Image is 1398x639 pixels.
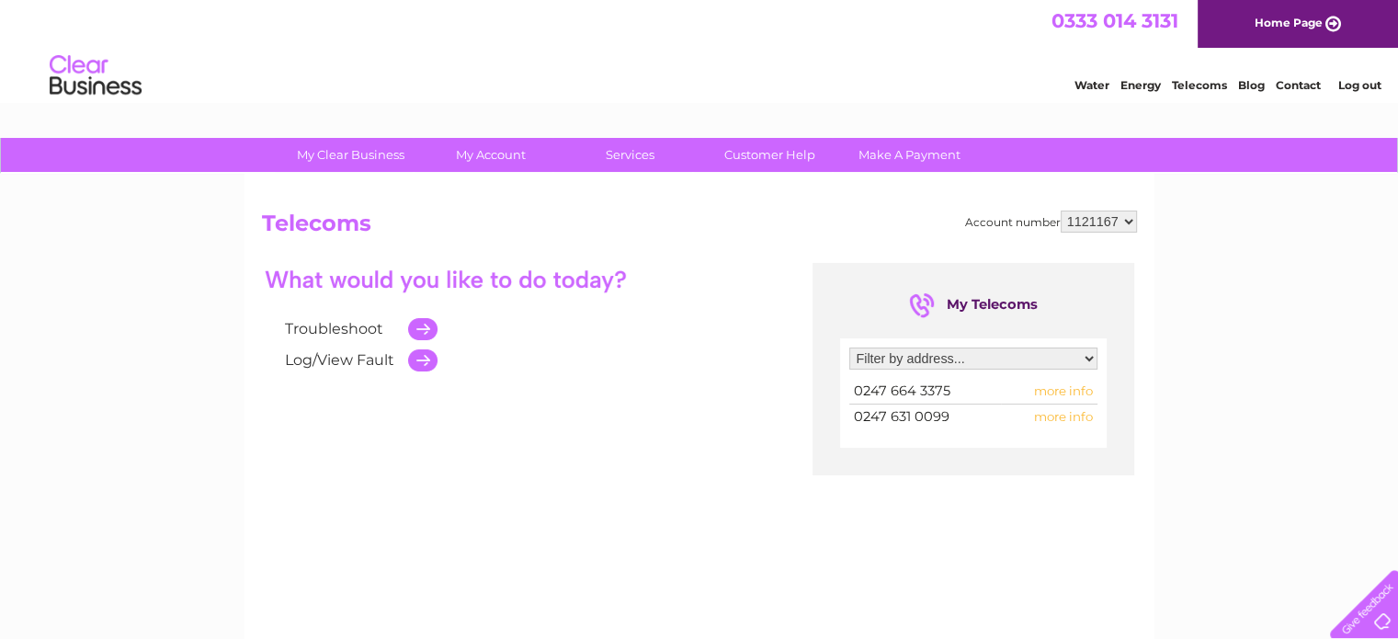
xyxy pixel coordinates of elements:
[285,351,394,369] a: Log/View Fault
[1034,383,1093,398] span: more info
[854,382,950,399] span: 0247 664 3375
[262,211,1137,245] h2: Telecoms
[285,320,383,337] a: Troubleshoot
[415,138,566,172] a: My Account
[1276,78,1321,92] a: Contact
[49,48,142,104] img: logo.png
[266,10,1134,89] div: Clear Business is a trading name of Verastar Limited (registered in [GEOGRAPHIC_DATA] No. 3667643...
[1051,9,1178,32] a: 0333 014 3131
[694,138,846,172] a: Customer Help
[1120,78,1161,92] a: Energy
[1074,78,1109,92] a: Water
[1172,78,1227,92] a: Telecoms
[1238,78,1265,92] a: Blog
[275,138,426,172] a: My Clear Business
[854,408,949,425] span: 0247 631 0099
[1034,409,1093,424] span: more info
[554,138,706,172] a: Services
[965,211,1137,233] div: Account number
[834,138,985,172] a: Make A Payment
[909,291,1038,320] div: My Telecoms
[1337,78,1381,92] a: Log out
